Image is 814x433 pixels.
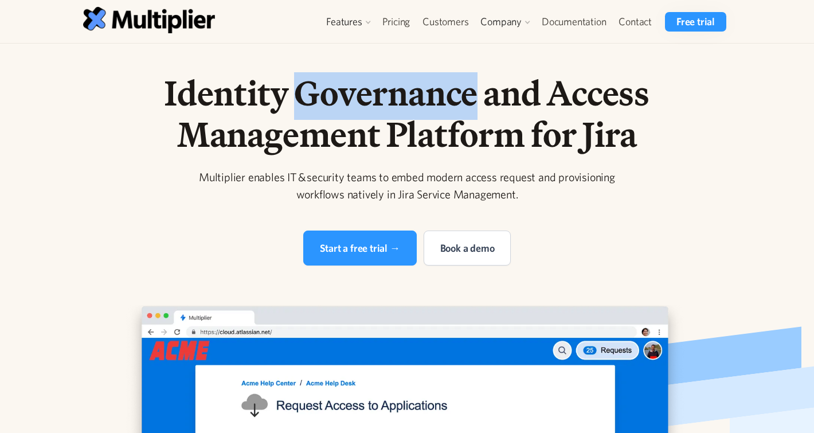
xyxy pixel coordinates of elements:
a: Pricing [376,12,417,32]
a: Start a free trial → [303,231,417,266]
div: Book a demo [440,240,495,256]
div: Features [320,12,375,32]
h1: Identity Governance and Access Management Platform for Jira [114,72,700,155]
a: Book a demo [424,231,511,266]
a: Free trial [665,12,726,32]
a: Contact [612,12,658,32]
div: Features [326,15,362,29]
a: Documentation [535,12,612,32]
a: Customers [416,12,475,32]
div: Company [475,12,535,32]
div: Company [480,15,522,29]
div: Start a free trial → [320,240,400,256]
div: Multiplier enables IT & security teams to embed modern access request and provisioning workflows ... [187,169,627,203]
